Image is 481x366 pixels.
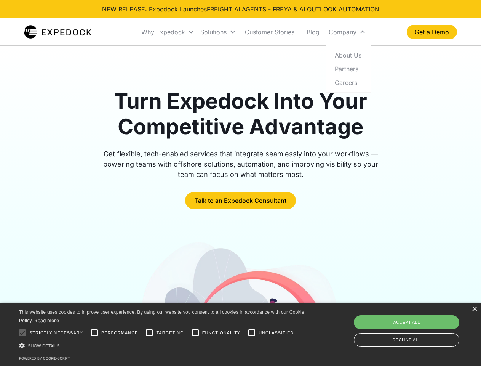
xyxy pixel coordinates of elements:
[239,19,300,45] a: Customer Stories
[24,24,91,40] a: home
[102,5,379,14] div: NEW RELEASE: Expedock Launches
[329,28,356,36] div: Company
[329,62,368,75] a: Partners
[329,75,368,89] a: Careers
[207,5,379,13] a: FREIGHT AI AGENTS - FREYA & AI OUTLOOK AUTOMATION
[94,88,387,140] h1: Turn Expedock Into Your Competitive Advantage
[202,330,240,336] span: Functionality
[101,330,138,336] span: Performance
[141,28,185,36] div: Why Expedock
[329,48,368,62] a: About Us
[326,19,369,45] div: Company
[28,344,60,348] span: Show details
[407,25,457,39] a: Get a Demo
[19,310,304,324] span: This website uses cookies to improve user experience. By using our website you consent to all coo...
[19,342,307,350] div: Show details
[29,330,83,336] span: Strictly necessary
[19,356,70,360] a: Powered by cookie-script
[94,149,387,180] div: Get flexible, tech-enabled services that integrate seamlessly into your workflows — powering team...
[354,284,481,366] iframe: Chat Widget
[259,330,294,336] span: Unclassified
[34,318,59,323] a: Read more
[300,19,326,45] a: Blog
[24,24,91,40] img: Expedock Logo
[156,330,184,336] span: Targeting
[138,19,197,45] div: Why Expedock
[326,45,371,93] nav: Company
[200,28,227,36] div: Solutions
[197,19,239,45] div: Solutions
[185,192,296,209] a: Talk to an Expedock Consultant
